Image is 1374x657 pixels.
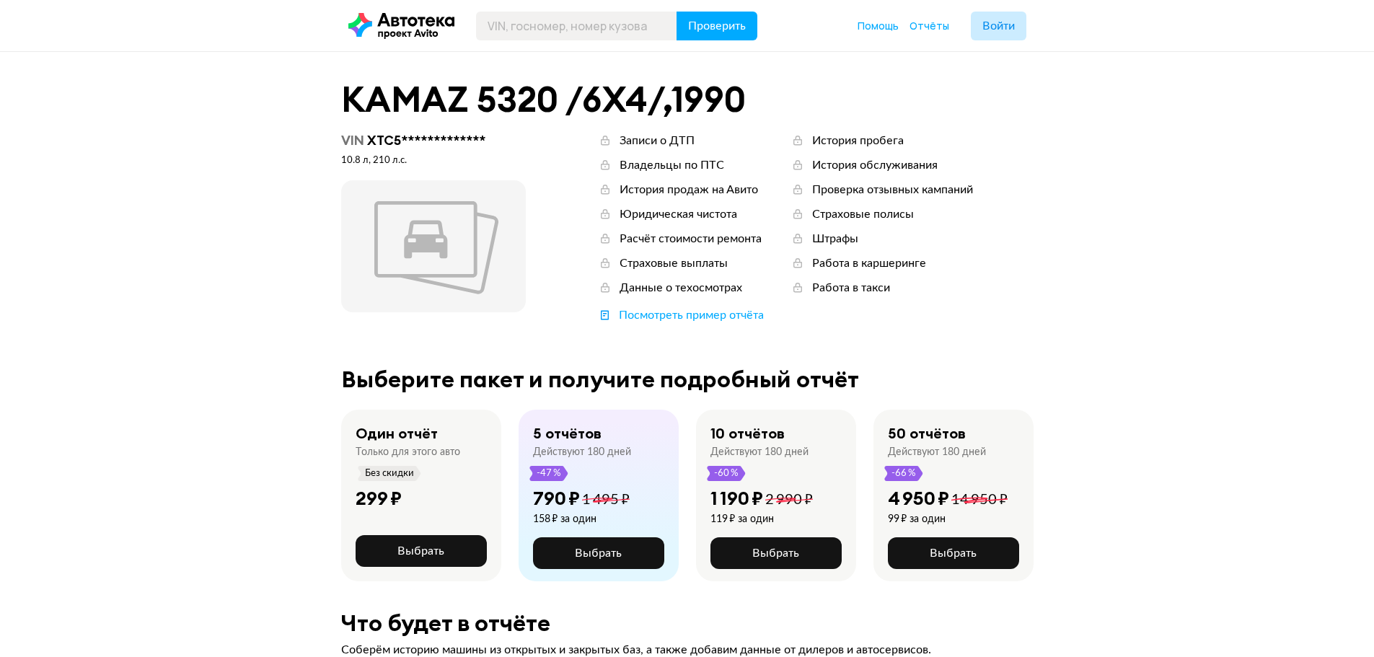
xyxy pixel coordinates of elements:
[533,513,630,526] div: 158 ₽ за один
[888,446,986,459] div: Действуют 180 дней
[910,19,949,33] a: Отчёты
[710,424,785,443] div: 10 отчётов
[888,513,1008,526] div: 99 ₽ за один
[476,12,677,40] input: VIN, госномер, номер кузова
[812,280,890,296] div: Работа в такси
[397,545,444,557] span: Выбрать
[533,446,631,459] div: Действуют 180 дней
[812,157,938,173] div: История обслуживания
[812,231,858,247] div: Штрафы
[620,157,724,173] div: Владельцы по ПТС
[888,424,966,443] div: 50 отчётов
[812,133,904,149] div: История пробега
[598,307,764,323] a: Посмотреть пример отчёта
[710,446,809,459] div: Действуют 180 дней
[341,81,1034,118] div: KAMAZ 5320 /6X4/ , 1990
[533,487,580,510] div: 790 ₽
[356,424,438,443] div: Один отчёт
[812,255,926,271] div: Работа в каршеринге
[575,547,622,559] span: Выбрать
[533,424,602,443] div: 5 отчётов
[688,20,746,32] span: Проверить
[982,20,1015,32] span: Войти
[710,537,842,569] button: Выбрать
[619,307,764,323] div: Посмотреть пример отчёта
[341,132,364,149] span: VIN
[341,610,1034,636] div: Что будет в отчёте
[356,487,402,510] div: 299 ₽
[620,280,742,296] div: Данные о техосмотрах
[341,154,526,167] div: 10.8 л, 210 л.c.
[812,182,973,198] div: Проверка отзывных кампаний
[888,487,949,510] div: 4 950 ₽
[888,537,1019,569] button: Выбрать
[713,466,739,481] span: -60 %
[910,19,949,32] span: Отчёты
[752,547,799,559] span: Выбрать
[765,493,813,507] span: 2 990 ₽
[891,466,917,481] span: -66 %
[620,133,695,149] div: Записи о ДТП
[620,182,758,198] div: История продаж на Авито
[677,12,757,40] button: Проверить
[858,19,899,33] a: Помощь
[620,255,728,271] div: Страховые выплаты
[620,206,737,222] div: Юридическая чистота
[341,366,1034,392] div: Выберите пакет и получите подробный отчёт
[858,19,899,32] span: Помощь
[710,487,763,510] div: 1 190 ₽
[971,12,1026,40] button: Войти
[536,466,562,481] span: -47 %
[951,493,1008,507] span: 14 950 ₽
[812,206,914,222] div: Страховые полисы
[930,547,977,559] span: Выбрать
[533,537,664,569] button: Выбрать
[582,493,630,507] span: 1 495 ₽
[364,466,415,481] span: Без скидки
[356,535,487,567] button: Выбрать
[620,231,762,247] div: Расчёт стоимости ремонта
[356,446,460,459] div: Только для этого авто
[710,513,813,526] div: 119 ₽ за один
